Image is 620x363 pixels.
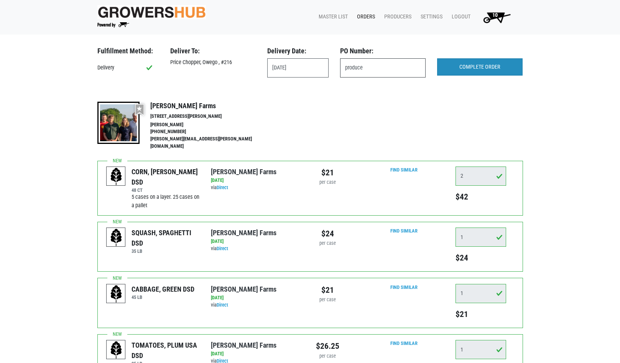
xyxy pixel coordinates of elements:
li: [PERSON_NAME] [150,121,268,129]
a: Find Similar [390,340,418,346]
a: [PERSON_NAME] Farms [211,168,276,176]
div: CABBAGE, GREEN DSD [132,284,194,294]
div: $24 [316,228,339,240]
a: Logout [446,10,474,24]
a: [PERSON_NAME] Farms [211,285,276,293]
h6: 48 CT [132,187,199,193]
div: [DATE] [211,177,304,184]
div: $21 [316,167,339,179]
div: [DATE] [211,294,304,302]
div: per case [316,296,339,304]
div: via [211,184,304,191]
h5: $21 [456,309,506,319]
img: original-fc7597fdc6adbb9d0e2ae620e786d1a2.jpg [97,5,206,19]
a: Direct [217,185,228,190]
h6: 45 LB [132,294,194,300]
h5: $42 [456,192,506,202]
a: Orders [351,10,378,24]
div: $21 [316,284,339,296]
input: COMPLETE ORDER [437,58,523,76]
div: per case [316,353,339,360]
li: [STREET_ADDRESS][PERSON_NAME] [150,113,268,120]
img: placeholder-variety-43d6402dacf2d531de610a020419775a.svg [107,228,126,247]
img: Cart [480,10,514,25]
li: [PERSON_NAME][EMAIL_ADDRESS][PERSON_NAME][DOMAIN_NAME] [150,135,268,150]
a: Producers [378,10,414,24]
span: 5 cases on a layer. 25 cases on a pallet [132,194,199,209]
div: TOMATOES, PLUM USA DSD [132,340,199,361]
div: CORN, [PERSON_NAME] DSD [132,167,199,187]
div: per case [316,240,339,247]
img: Powered by Big Wheelbarrow [97,22,129,28]
h3: Deliver To: [170,47,256,55]
h3: Fulfillment Method: [97,47,159,55]
a: Find Similar [390,228,418,234]
h5: $24 [456,253,506,263]
h3: PO Number: [340,47,426,55]
a: Settings [414,10,446,24]
a: 10 [474,10,517,25]
h4: [PERSON_NAME] Farms [150,102,268,110]
a: Find Similar [390,284,418,290]
a: [PERSON_NAME] Farms [211,341,276,349]
input: Qty [456,340,506,359]
div: via [211,302,304,309]
div: per case [316,179,339,186]
span: 10 [492,12,498,18]
a: [PERSON_NAME] Farms [211,229,276,237]
a: Direct [217,246,228,251]
div: SQUASH, SPAGHETTI DSD [132,228,199,248]
img: placeholder-variety-43d6402dacf2d531de610a020419775a.svg [107,284,126,304]
div: Price Chopper, Owego , #216 [164,58,261,67]
input: Select Date [267,58,329,78]
div: [DATE] [211,238,304,245]
input: Qty [456,284,506,303]
input: Qty [456,228,506,247]
img: thumbnail-8a08f3346781c529aa742b86dead986c.jpg [97,102,140,144]
li: [PHONE_NUMBER] [150,128,268,135]
div: via [211,245,304,252]
a: Direct [217,302,228,308]
h6: 35 LB [132,248,199,254]
h3: Delivery Date: [267,47,329,55]
div: [DATE] [211,350,304,358]
img: placeholder-variety-43d6402dacf2d531de610a020419775a.svg [107,340,126,360]
a: Master List [312,10,351,24]
input: Qty [456,167,506,186]
div: $26.25 [316,340,339,352]
img: placeholder-variety-43d6402dacf2d531de610a020419775a.svg [107,167,126,186]
a: Find Similar [390,167,418,173]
